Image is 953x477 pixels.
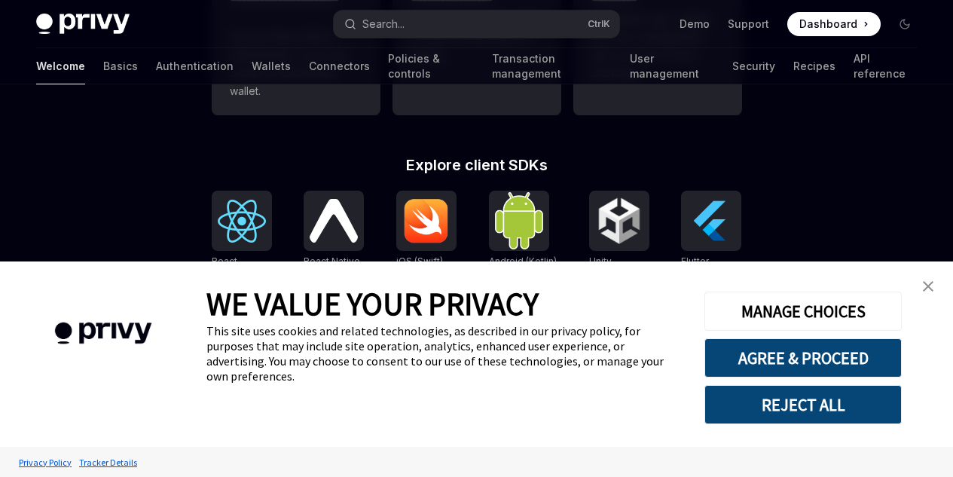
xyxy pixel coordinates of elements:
img: Unity [595,197,643,245]
a: ReactReact [212,191,272,269]
a: iOS (Swift)iOS (Swift) [396,191,457,269]
div: Search... [362,15,405,33]
a: Privacy Policy [15,449,75,475]
a: Authentication [156,48,234,84]
a: Policies & controls [388,48,474,84]
a: close banner [913,271,943,301]
span: Ctrl K [588,18,610,30]
button: MANAGE CHOICES [704,292,902,331]
a: Wallets [252,48,291,84]
a: Welcome [36,48,85,84]
a: Basics [103,48,138,84]
a: Demo [680,17,710,32]
a: FlutterFlutter [681,191,741,269]
img: React [218,200,266,243]
a: UnityUnity [589,191,649,269]
span: iOS (Swift) [396,255,443,267]
img: company logo [23,301,184,366]
a: Tracker Details [75,449,141,475]
img: dark logo [36,14,130,35]
span: Android (Kotlin) [489,255,557,267]
a: Android (Kotlin)Android (Kotlin) [489,191,557,269]
a: Support [728,17,769,32]
a: Transaction management [492,48,611,84]
span: React [212,255,237,267]
button: Search...CtrlK [334,11,619,38]
a: API reference [854,48,917,84]
span: React Native [304,255,360,267]
img: React Native [310,199,358,242]
img: iOS (Swift) [402,198,451,243]
a: Connectors [309,48,370,84]
span: Dashboard [799,17,857,32]
button: REJECT ALL [704,385,902,424]
span: Unity [589,255,612,267]
a: Dashboard [787,12,881,36]
img: close banner [923,281,933,292]
span: WE VALUE YOUR PRIVACY [206,284,539,323]
img: Android (Kotlin) [495,192,543,249]
a: User management [630,48,715,84]
img: Flutter [687,197,735,245]
span: Flutter [681,255,709,267]
button: AGREE & PROCEED [704,338,902,378]
a: Recipes [793,48,835,84]
a: Security [732,48,775,84]
a: React NativeReact Native [304,191,364,269]
h2: Explore client SDKs [212,157,742,173]
button: Toggle dark mode [893,12,917,36]
div: This site uses cookies and related technologies, as described in our privacy policy, for purposes... [206,323,682,384]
